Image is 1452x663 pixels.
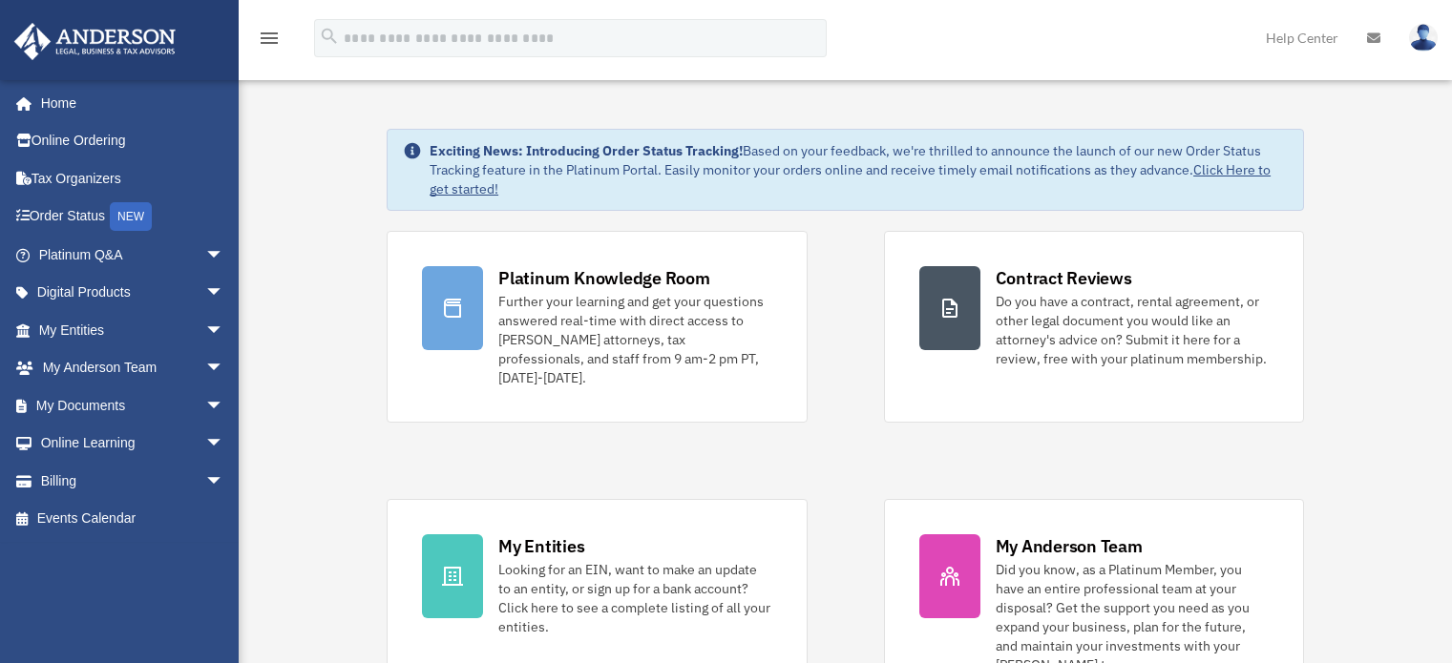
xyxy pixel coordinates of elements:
div: Platinum Knowledge Room [498,266,710,290]
a: Order StatusNEW [13,197,253,237]
a: Contract Reviews Do you have a contract, rental agreement, or other legal document you would like... [884,231,1304,423]
i: search [319,26,340,47]
a: Platinum Q&Aarrow_drop_down [13,236,253,274]
div: My Anderson Team [996,534,1143,558]
a: Billingarrow_drop_down [13,462,253,500]
span: arrow_drop_down [205,349,243,388]
div: Further your learning and get your questions answered real-time with direct access to [PERSON_NAM... [498,292,771,387]
a: My Documentsarrow_drop_down [13,386,253,425]
div: Looking for an EIN, want to make an update to an entity, or sign up for a bank account? Click her... [498,560,771,636]
a: Events Calendar [13,500,253,538]
div: Do you have a contract, rental agreement, or other legal document you would like an attorney's ad... [996,292,1269,368]
a: My Entitiesarrow_drop_down [13,311,253,349]
span: arrow_drop_down [205,462,243,501]
span: arrow_drop_down [205,425,243,464]
span: arrow_drop_down [205,274,243,313]
i: menu [258,27,281,50]
div: Based on your feedback, we're thrilled to announce the launch of our new Order Status Tracking fe... [430,141,1288,198]
a: Digital Productsarrow_drop_down [13,274,253,312]
a: Home [13,84,243,122]
img: Anderson Advisors Platinum Portal [9,23,181,60]
span: arrow_drop_down [205,311,243,350]
div: Contract Reviews [996,266,1132,290]
a: Click Here to get started! [430,161,1271,197]
div: NEW [110,202,152,231]
a: menu [258,33,281,50]
a: Platinum Knowledge Room Further your learning and get your questions answered real-time with dire... [387,231,807,423]
a: My Anderson Teamarrow_drop_down [13,349,253,387]
span: arrow_drop_down [205,386,243,425]
a: Online Ordering [13,122,253,160]
img: User Pic [1409,24,1438,52]
a: Tax Organizers [13,159,253,197]
span: arrow_drop_down [205,236,243,275]
strong: Exciting News: Introducing Order Status Tracking! [430,142,743,159]
div: My Entities [498,534,584,558]
a: Online Learningarrow_drop_down [13,425,253,463]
